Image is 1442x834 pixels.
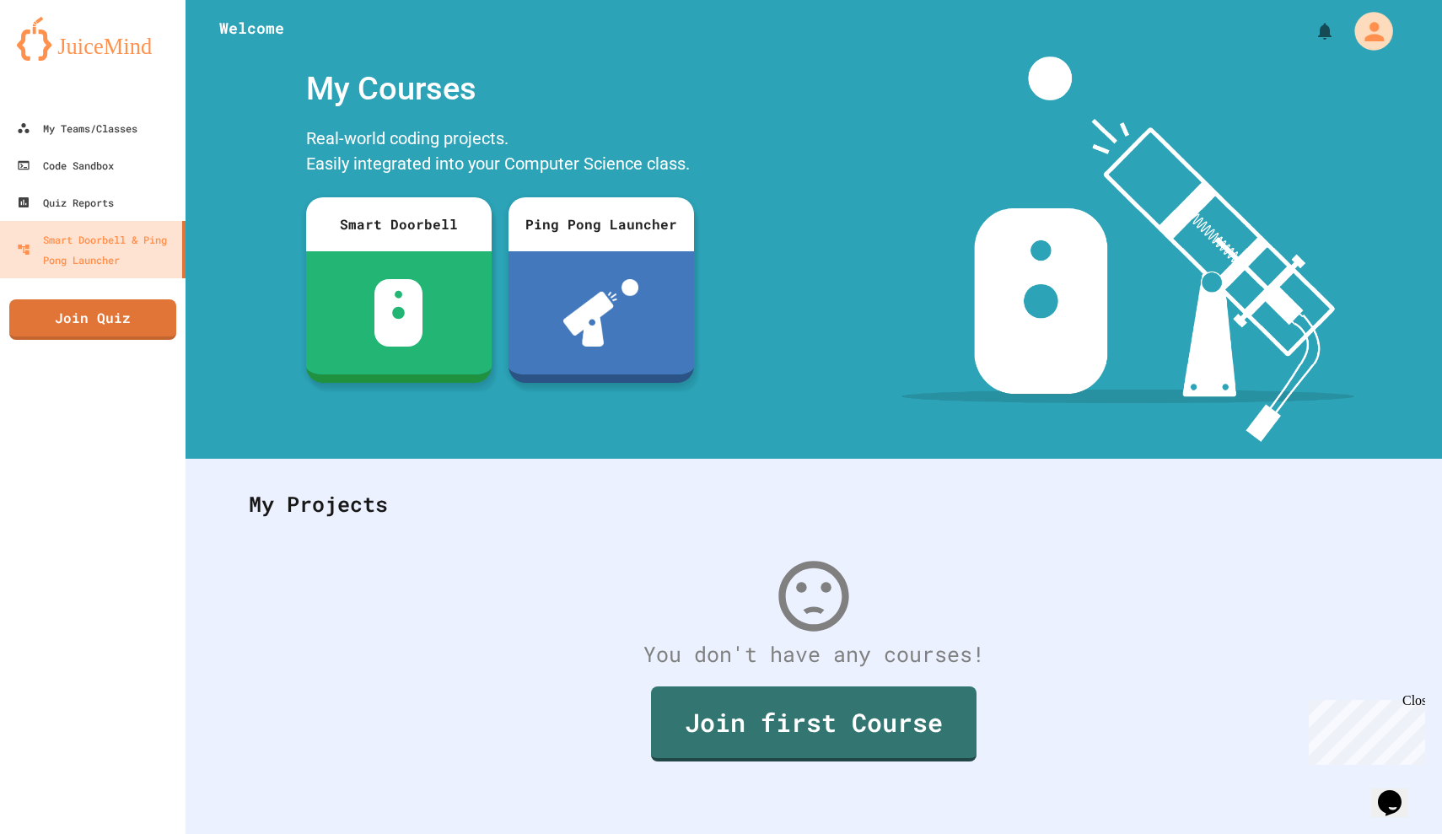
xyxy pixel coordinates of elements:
div: My Courses [298,56,702,121]
div: Code Sandbox [17,155,114,175]
div: My Projects [232,471,1396,537]
img: banner-image-my-projects.png [901,56,1353,442]
div: You don't have any courses! [232,638,1396,670]
iframe: chat widget [1302,693,1425,765]
div: Quiz Reports [17,192,114,213]
div: Ping Pong Launcher [508,197,694,251]
iframe: chat widget [1371,767,1425,817]
div: Chat with us now!Close [7,7,116,107]
img: logo-orange.svg [17,17,169,61]
a: Join Quiz [9,299,176,340]
div: My Notifications [1283,17,1339,46]
div: Smart Doorbell [306,197,492,251]
div: Real-world coding projects. Easily integrated into your Computer Science class. [298,121,702,185]
a: Join first Course [651,686,977,761]
div: My Account [1332,7,1398,56]
div: My Teams/Classes [17,118,137,138]
img: ppl-with-ball.png [563,279,638,347]
div: Smart Doorbell & Ping Pong Launcher [17,229,175,270]
img: sdb-white.svg [374,279,422,347]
